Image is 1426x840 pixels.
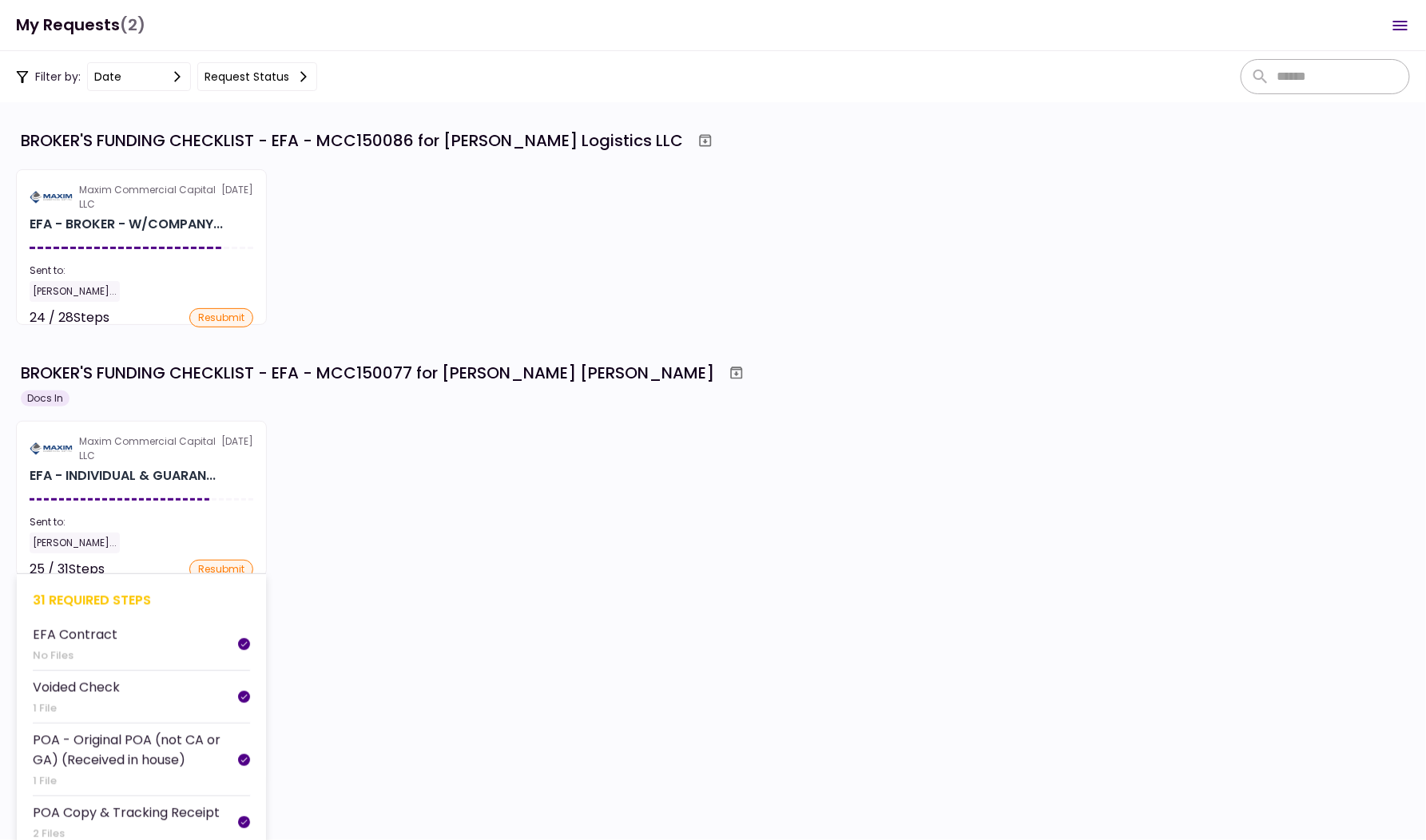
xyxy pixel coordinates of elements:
[30,533,120,553] div: [PERSON_NAME]...
[30,466,216,485] div: EFA - INDIVIDUAL & GUARANTOR - BROKER - FUNDING CHECKLIST
[79,183,221,212] div: Maxim Commercial Capital LLC
[30,215,223,234] div: EFA - BROKER - W/COMPANY - FUNDING CHECKLIST
[87,62,191,91] button: date
[21,361,714,385] div: BROKER'S FUNDING CHECKLIST - EFA - MCC150077 for [PERSON_NAME] [PERSON_NAME]
[30,281,120,302] div: [PERSON_NAME]...
[30,190,73,204] img: Partner logo
[30,308,109,327] div: 24 / 28 Steps
[33,802,220,822] div: POA Copy & Tracking Receipt
[33,700,120,716] div: 1 File
[691,126,720,155] button: Archive workflow
[33,773,238,789] div: 1 File
[30,442,73,456] img: Partner logo
[30,560,105,579] div: 25 / 31 Steps
[189,560,253,579] div: resubmit
[33,677,120,697] div: Voided Check
[21,390,70,406] div: Docs In
[94,68,121,85] div: date
[33,624,117,644] div: EFA Contract
[189,308,253,327] div: resubmit
[120,9,145,42] span: (2)
[33,590,250,610] div: 31 required steps
[21,129,683,153] div: BROKER'S FUNDING CHECKLIST - EFA - MCC150086 for [PERSON_NAME] Logistics LLC
[33,730,238,770] div: POA - Original POA (not CA or GA) (Received in house)
[30,183,253,212] div: [DATE]
[30,263,253,278] div: Sent to:
[1381,6,1420,45] button: Open menu
[33,648,117,664] div: No Files
[197,62,317,91] button: Request status
[16,62,317,91] div: Filter by:
[30,434,253,463] div: [DATE]
[722,359,751,387] button: Archive workflow
[79,434,221,463] div: Maxim Commercial Capital LLC
[16,9,145,42] h1: My Requests
[30,515,253,529] div: Sent to:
